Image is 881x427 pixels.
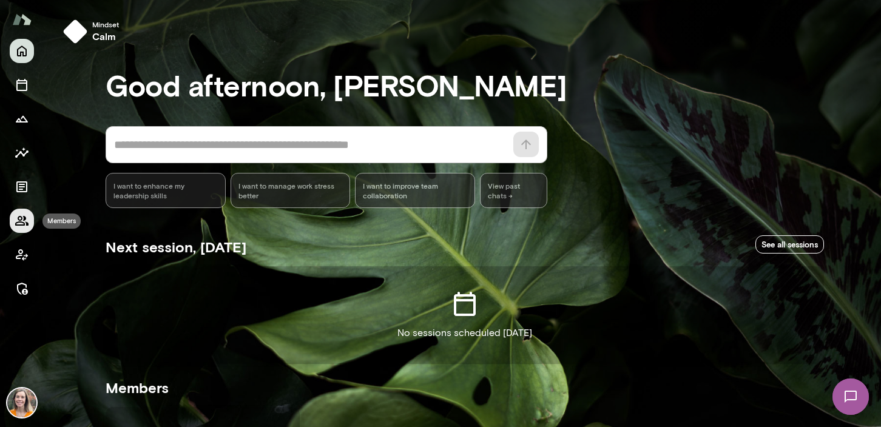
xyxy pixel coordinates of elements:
[10,209,34,233] button: Members
[106,68,824,102] h3: Good afternoon, [PERSON_NAME]
[10,39,34,63] button: Home
[10,277,34,301] button: Manage
[480,173,547,208] span: View past chats ->
[355,173,475,208] div: I want to improve team collaboration
[7,388,36,417] img: Carrie Kelly
[10,175,34,199] button: Documents
[92,19,119,29] span: Mindset
[63,19,87,44] img: mindset
[106,237,246,257] h5: Next session, [DATE]
[92,29,119,44] h6: calm
[10,141,34,165] button: Insights
[10,73,34,97] button: Sessions
[231,173,351,208] div: I want to manage work stress better
[113,181,218,200] span: I want to enhance my leadership skills
[397,326,532,340] p: No sessions scheduled [DATE]
[10,243,34,267] button: Client app
[363,181,467,200] span: I want to improve team collaboration
[755,235,824,254] a: See all sessions
[10,107,34,131] button: Growth Plan
[58,15,129,49] button: Mindsetcalm
[238,181,343,200] span: I want to manage work stress better
[42,213,81,229] div: Members
[12,8,32,31] img: Mento
[106,173,226,208] div: I want to enhance my leadership skills
[106,378,824,397] h5: Members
